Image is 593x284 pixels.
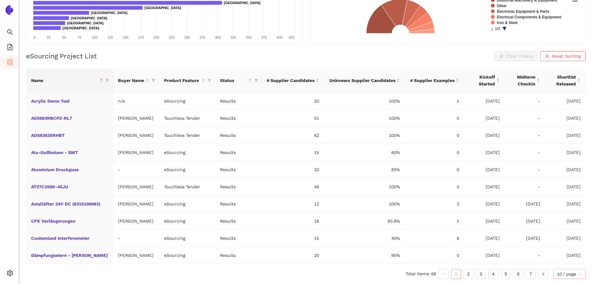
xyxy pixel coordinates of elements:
[7,57,13,69] span: container
[405,213,464,230] td: 1
[113,144,159,161] td: [PERSON_NAME]
[200,36,205,39] text: 275
[159,161,215,178] td: eSourcing
[410,77,454,84] span: # Supplier Examples
[262,93,324,110] td: 20
[159,230,215,247] td: eSourcing
[92,36,97,39] text: 100
[451,269,461,279] a: 1
[442,272,445,276] span: left
[497,9,549,14] text: Electronic Equipment & Parts
[67,21,104,25] text: [GEOGRAPHIC_DATA]
[505,93,545,110] td: -
[26,51,97,60] h2: eSourcing Project List
[497,21,518,25] text: Iron & Steel
[495,26,500,31] text: 1/2
[215,195,262,213] td: Results
[505,110,545,127] td: -
[159,213,215,230] td: eSourcing
[159,93,215,110] td: eSourcing
[505,161,545,178] td: -
[541,272,545,276] span: right
[405,195,464,213] td: 3
[159,69,215,93] th: this column's title is Product Feature,this column is sortable
[513,269,523,279] li: 6
[113,213,159,230] td: [PERSON_NAME]
[545,127,586,144] td: [DATE]
[545,69,586,93] th: this column's title is Shortlist Released,this column is sortable
[230,36,236,39] text: 325
[405,69,464,93] th: this column's title is # Supplier Examples,this column is sortable
[159,195,215,213] td: eSourcing
[545,161,586,178] td: [DATE]
[464,144,505,161] td: [DATE]
[215,213,262,230] td: Results
[262,230,324,247] td: 15
[78,36,81,39] text: 75
[464,161,505,178] td: [DATE]
[113,230,159,247] td: -
[113,247,159,264] td: [PERSON_NAME]
[215,178,262,195] td: Results
[552,53,581,60] span: Reset Sorting
[7,268,13,280] span: setting
[104,76,111,85] span: filter
[469,74,495,87] span: Kickoff Started
[476,269,486,279] li: 3
[159,110,215,127] td: Touchless Tender
[164,77,200,84] span: Product Feature
[153,36,159,39] text: 200
[553,269,586,279] div: Page Size
[152,79,155,82] span: filter
[405,178,464,195] td: 0
[262,213,324,230] td: 16
[405,230,464,247] td: 8
[439,269,449,279] li: Previous Page
[215,69,262,93] th: this column's title is Status,this column is sortable
[215,36,221,39] text: 300
[324,247,405,264] td: 95%
[329,77,395,84] span: Unknown Supplier Candidates
[464,127,505,144] td: [DATE]
[439,269,449,279] button: left
[324,127,405,144] td: 100%
[220,77,247,84] span: Status
[505,127,545,144] td: -
[538,269,548,279] button: right
[184,36,190,39] text: 250
[464,178,505,195] td: [DATE]
[494,51,538,61] button: closeClear Filters
[253,76,259,85] span: filter
[324,144,405,161] td: 60%
[476,269,486,279] a: 3
[488,269,498,279] li: 4
[262,127,324,144] td: 62
[159,144,215,161] td: eSourcing
[464,69,505,93] th: this column's title is Kickoff Started,this column is sortable
[464,247,505,264] td: [DATE]
[262,144,324,161] td: 15
[545,93,586,110] td: [DATE]
[159,127,215,144] td: Touchless Tender
[215,247,262,264] td: Results
[497,4,507,8] text: Other
[505,144,545,161] td: -
[254,79,258,82] span: filter
[545,144,586,161] td: [DATE]
[169,36,175,39] text: 225
[545,110,586,127] td: [DATE]
[215,161,262,178] td: Results
[159,247,215,264] td: eSourcing
[262,178,324,195] td: 46
[63,26,99,30] text: [GEOGRAPHIC_DATA]
[113,69,159,93] th: this column's title is Buyer Name,this column is sortable
[545,247,586,264] td: [DATE]
[113,195,159,213] td: [PERSON_NAME]
[262,69,324,93] th: this column's title is # Supplier Candidates,this column is sortable
[464,230,505,247] td: [DATE]
[405,161,464,178] td: 0
[545,54,549,59] span: close
[505,69,545,93] th: this column's title is Midterm Checkin,this column is sortable
[557,269,582,279] span: 10 / page
[47,36,50,39] text: 25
